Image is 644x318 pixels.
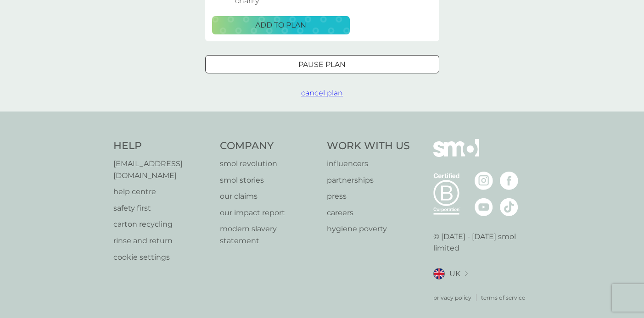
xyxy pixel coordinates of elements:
img: UK flag [433,268,445,279]
img: visit the smol Instagram page [475,172,493,190]
a: terms of service [481,293,525,302]
a: cookie settings [113,251,211,263]
h4: Company [220,139,318,153]
button: Pause plan [205,55,439,73]
a: smol stories [220,174,318,186]
h4: Work With Us [327,139,410,153]
img: visit the smol Tiktok page [500,198,518,216]
a: safety first [113,202,211,214]
a: hygiene poverty [327,223,410,235]
img: visit the smol Youtube page [475,198,493,216]
a: rinse and return [113,235,211,247]
a: modern slavery statement [220,223,318,246]
a: privacy policy [433,293,471,302]
a: careers [327,207,410,219]
button: cancel plan [301,87,343,99]
p: ADD TO PLAN [255,19,306,31]
p: Pause plan [298,59,346,71]
a: smol revolution [220,158,318,170]
img: smol [433,139,479,170]
a: our impact report [220,207,318,219]
a: influencers [327,158,410,170]
a: help centre [113,186,211,198]
h4: Help [113,139,211,153]
a: [EMAIL_ADDRESS][DOMAIN_NAME] [113,158,211,181]
a: partnerships [327,174,410,186]
a: our claims [220,190,318,202]
img: visit the smol Facebook page [500,172,518,190]
span: cancel plan [301,89,343,97]
img: select a new location [465,271,468,276]
a: press [327,190,410,202]
button: ADD TO PLAN [212,16,350,34]
span: UK [449,268,460,280]
a: carton recycling [113,218,211,230]
p: © [DATE] - [DATE] smol limited [433,231,531,254]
